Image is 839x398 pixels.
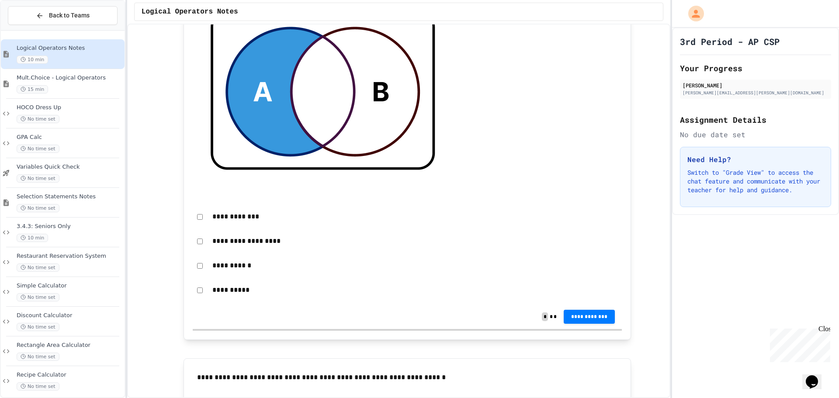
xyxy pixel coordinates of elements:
button: Back to Teams [8,6,118,25]
span: Selection Statements Notes [17,193,123,201]
span: Restaurant Reservation System [17,253,123,260]
span: Logical Operators Notes [142,7,238,17]
span: Simple Calculator [17,282,123,290]
h2: Your Progress [680,62,831,74]
span: Logical Operators Notes [17,45,123,52]
h2: Assignment Details [680,114,831,126]
span: Variables Quick Check [17,163,123,171]
span: Discount Calculator [17,312,123,319]
span: Rectangle Area Calculator [17,342,123,349]
span: 3.4.3: Seniors Only [17,223,123,230]
span: Mult.Choice - Logical Operators [17,74,123,82]
span: 15 min [17,85,48,93]
div: [PERSON_NAME] [683,81,829,89]
span: No time set [17,174,59,183]
span: No time set [17,204,59,212]
p: Switch to "Grade View" to access the chat feature and communicate with your teacher for help and ... [687,168,824,194]
span: No time set [17,353,59,361]
span: 10 min [17,55,48,64]
div: No due date set [680,129,831,140]
span: Back to Teams [49,11,90,20]
span: GPA Calc [17,134,123,141]
span: No time set [17,263,59,272]
span: 10 min [17,234,48,242]
span: No time set [17,145,59,153]
iframe: chat widget [766,325,830,362]
span: No time set [17,115,59,123]
span: HOCO Dress Up [17,104,123,111]
span: Recipe Calculator [17,371,123,379]
h1: 3rd Period - AP CSP [680,35,780,48]
div: [PERSON_NAME][EMAIL_ADDRESS][PERSON_NAME][DOMAIN_NAME] [683,90,829,96]
div: My Account [679,3,706,24]
span: No time set [17,382,59,391]
iframe: chat widget [802,363,830,389]
h3: Need Help? [687,154,824,165]
span: No time set [17,293,59,301]
div: Chat with us now!Close [3,3,60,55]
span: No time set [17,323,59,331]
